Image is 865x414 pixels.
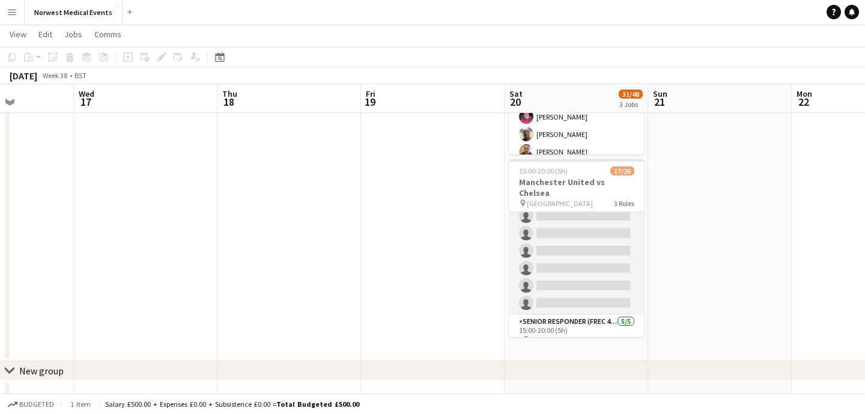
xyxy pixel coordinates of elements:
[509,177,644,198] h3: Manchester United vs Chelsea
[66,400,95,409] span: 1 item
[795,95,812,109] span: 22
[105,400,359,409] div: Salary £500.00 + Expenses £0.00 + Subsistence £0.00 =
[19,400,54,409] span: Budgeted
[519,166,568,175] span: 15:00-20:00 (5h)
[797,88,812,99] span: Mon
[509,88,523,99] span: Sat
[38,29,52,40] span: Edit
[34,26,57,42] a: Edit
[508,95,523,109] span: 20
[653,88,667,99] span: Sun
[77,95,94,109] span: 17
[25,1,123,24] button: Norwest Medical Events
[364,95,375,109] span: 19
[527,199,593,208] span: [GEOGRAPHIC_DATA]
[619,90,643,99] span: 31/48
[220,95,237,109] span: 18
[276,400,359,409] span: Total Budgeted £500.00
[5,26,31,42] a: View
[222,88,237,99] span: Thu
[610,166,634,175] span: 17/26
[6,398,56,411] button: Budgeted
[651,95,667,109] span: 21
[366,88,375,99] span: Fri
[94,29,121,40] span: Comms
[10,29,26,40] span: View
[619,100,642,109] div: 3 Jobs
[614,199,634,208] span: 3 Roles
[64,29,82,40] span: Jobs
[19,365,64,377] div: New group
[10,70,37,82] div: [DATE]
[79,88,94,99] span: Wed
[40,71,70,80] span: Week 38
[59,26,87,42] a: Jobs
[509,159,644,337] app-job-card: 15:00-20:00 (5h)17/26Manchester United vs Chelsea [GEOGRAPHIC_DATA]3 Roles[PERSON_NAME] Senior Re...
[90,26,126,42] a: Comms
[74,71,86,80] div: BST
